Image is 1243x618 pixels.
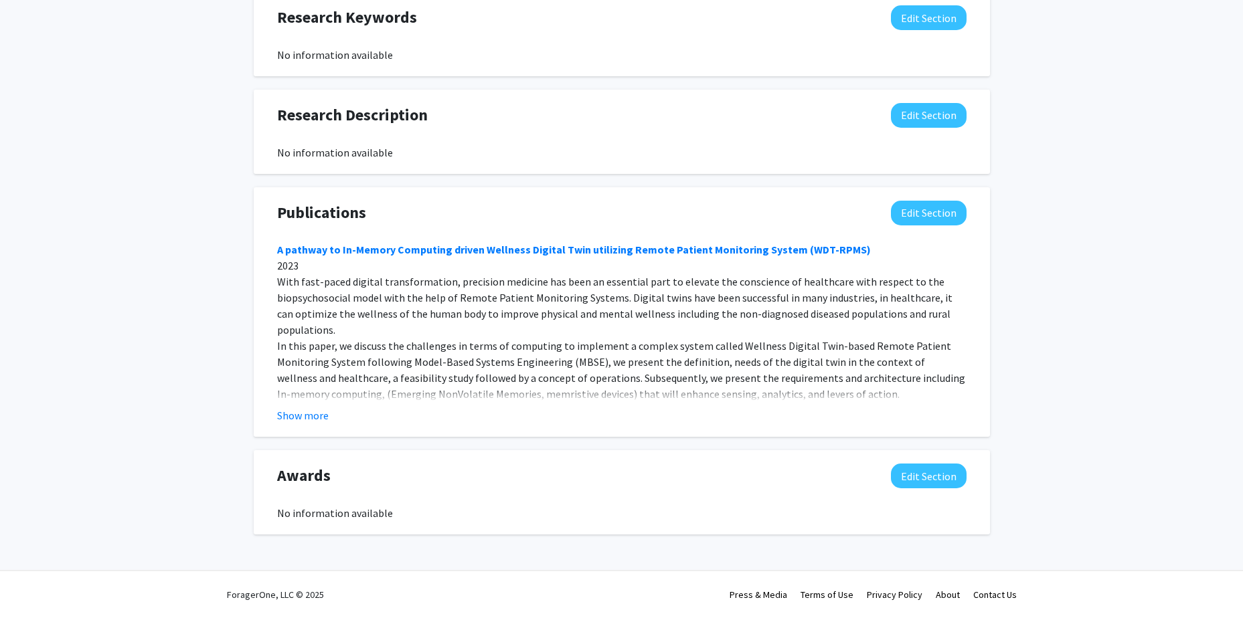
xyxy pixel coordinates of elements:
div: ForagerOne, LLC © 2025 [227,571,324,618]
a: A pathway to In-Memory Computing driven Wellness Digital Twin utilizing Remote Patient Monitoring... [277,243,871,256]
div: No information available [277,144,967,161]
a: Terms of Use [801,589,853,601]
div: No information available [277,505,967,521]
span: Awards [277,463,331,488]
span: Research Keywords [277,5,417,29]
a: Privacy Policy [867,589,922,601]
button: Edit Research Keywords [891,5,967,30]
button: Edit Research Description [891,103,967,128]
a: Press & Media [730,589,787,601]
span: Research Description [277,103,428,127]
button: Edit Publications [891,201,967,225]
div: No information available [277,47,967,63]
a: About [936,589,960,601]
button: Edit Awards [891,463,967,488]
iframe: Chat [10,558,57,608]
a: Contact Us [973,589,1017,601]
button: Show more [277,407,329,423]
span: Publications [277,201,366,225]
